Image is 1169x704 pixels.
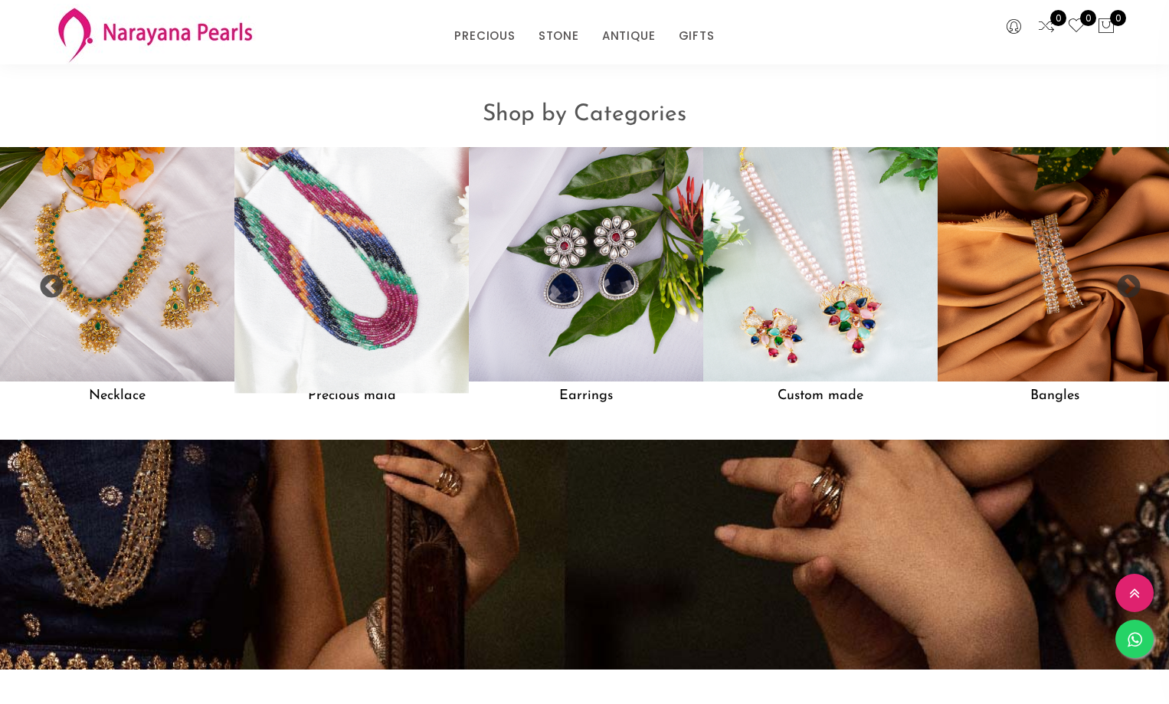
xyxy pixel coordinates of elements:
[1080,10,1096,26] span: 0
[1097,17,1115,37] button: 0
[469,381,703,411] h5: Earrings
[703,381,938,411] h5: Custom made
[1110,10,1126,26] span: 0
[1115,274,1131,290] button: Next
[38,274,54,290] button: Previous
[223,136,481,394] img: Precious mala
[1037,17,1056,37] a: 0
[469,147,703,381] img: Earrings
[602,25,656,47] a: ANTIQUE
[679,25,715,47] a: GIFTS
[234,381,469,411] h5: Precious mala
[454,25,515,47] a: PRECIOUS
[703,147,938,381] img: Custom made
[1067,17,1085,37] a: 0
[1050,10,1066,26] span: 0
[539,25,579,47] a: STONE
